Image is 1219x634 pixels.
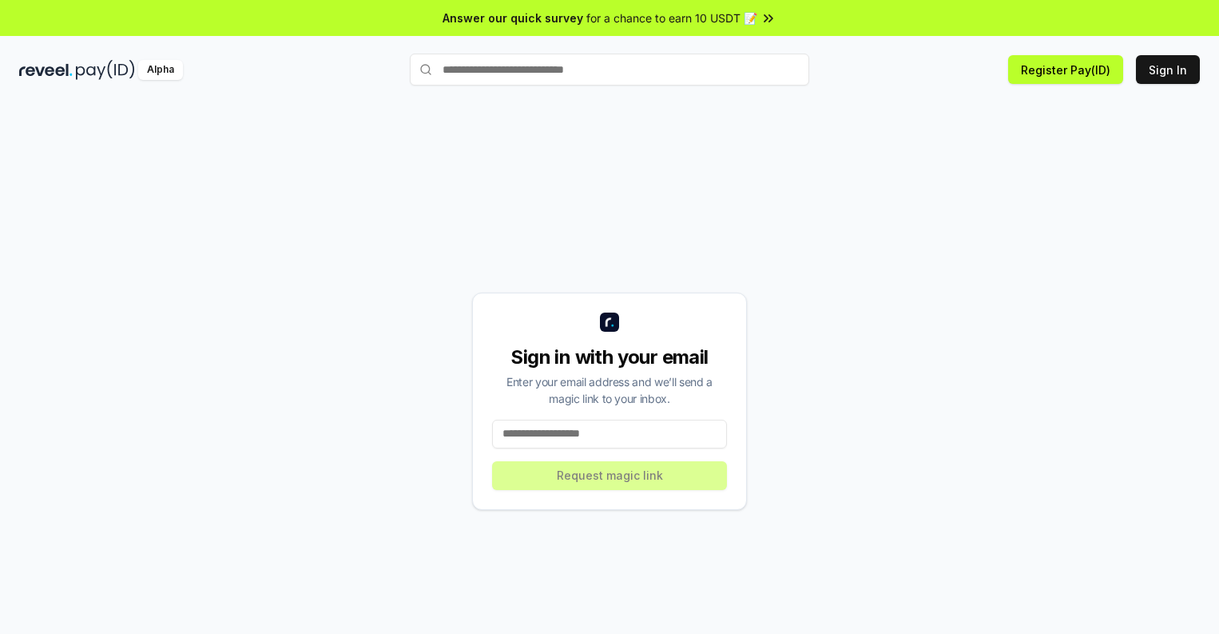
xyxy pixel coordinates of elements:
div: Enter your email address and we’ll send a magic link to your inbox. [492,373,727,407]
img: pay_id [76,60,135,80]
div: Sign in with your email [492,345,727,370]
button: Sign In [1136,55,1200,84]
img: reveel_dark [19,60,73,80]
div: Alpha [138,60,183,80]
span: Answer our quick survey [443,10,583,26]
button: Register Pay(ID) [1008,55,1123,84]
span: for a chance to earn 10 USDT 📝 [586,10,757,26]
img: logo_small [600,313,619,332]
